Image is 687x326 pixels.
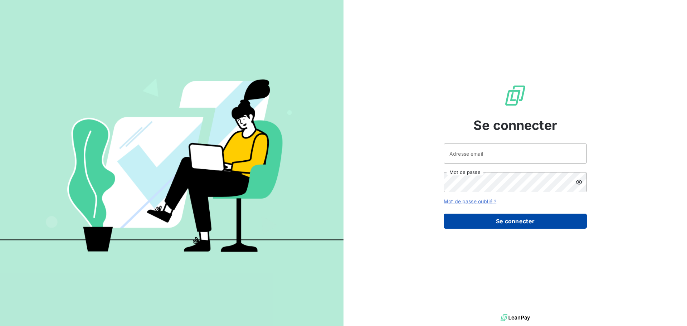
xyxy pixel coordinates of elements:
[504,84,527,107] img: Logo LeanPay
[444,143,587,164] input: placeholder
[473,116,557,135] span: Se connecter
[501,312,530,323] img: logo
[444,198,496,204] a: Mot de passe oublié ?
[444,214,587,229] button: Se connecter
